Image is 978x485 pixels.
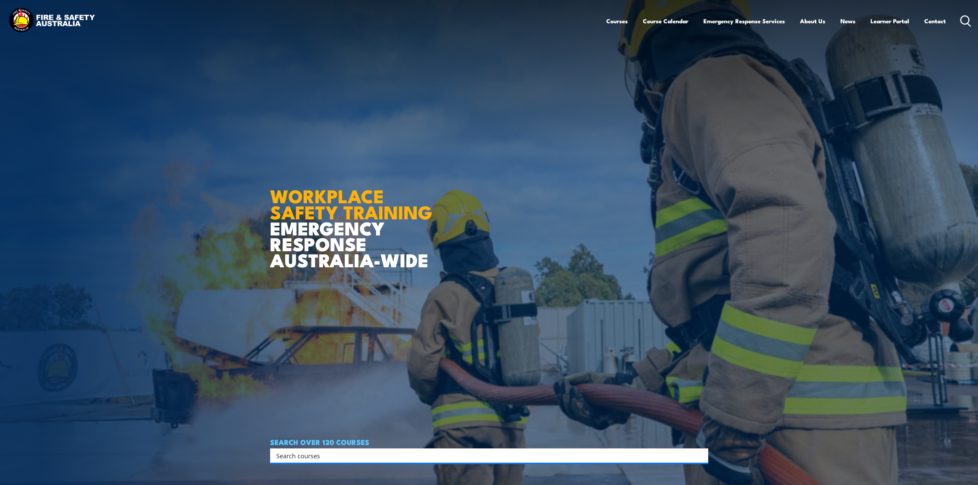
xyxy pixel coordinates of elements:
[278,451,695,460] form: Search form
[643,12,688,30] a: Course Calendar
[606,12,628,30] a: Courses
[276,450,693,461] input: Search input
[270,181,432,226] strong: WORKPLACE SAFETY TRAINING
[871,12,909,30] a: Learner Portal
[696,451,706,460] button: Search magnifier button
[800,12,825,30] a: About Us
[270,438,708,446] h4: SEARCH OVER 120 COURSES
[703,12,785,30] a: Emergency Response Services
[840,12,855,30] a: News
[924,12,946,30] a: Contact
[270,170,437,268] h1: EMERGENCY RESPONSE AUSTRALIA-WIDE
